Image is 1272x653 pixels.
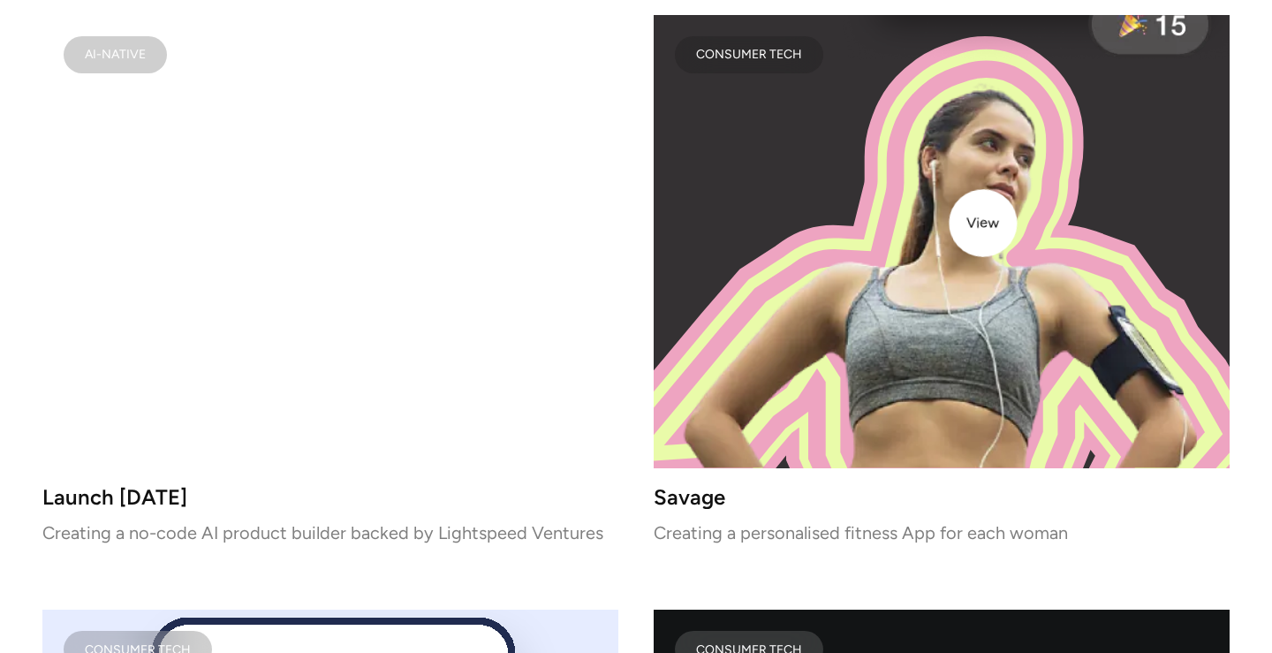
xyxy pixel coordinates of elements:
a: work-card-imageCONSUMER TECHSavageCreating a personalised fitness App for each woman [654,15,1230,539]
h3: Launch [DATE] [42,490,618,505]
div: AI-Native [85,50,146,59]
h3: Savage [654,490,1230,505]
p: Creating a no-code AI product builder backed by Lightspeed Ventures [42,527,618,539]
div: CONSUMER TECH [696,50,802,59]
p: Creating a personalised fitness App for each woman [654,527,1230,539]
a: AI-NativeLaunch [DATE]Creating a no-code AI product builder backed by Lightspeed Ventures [42,15,618,539]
